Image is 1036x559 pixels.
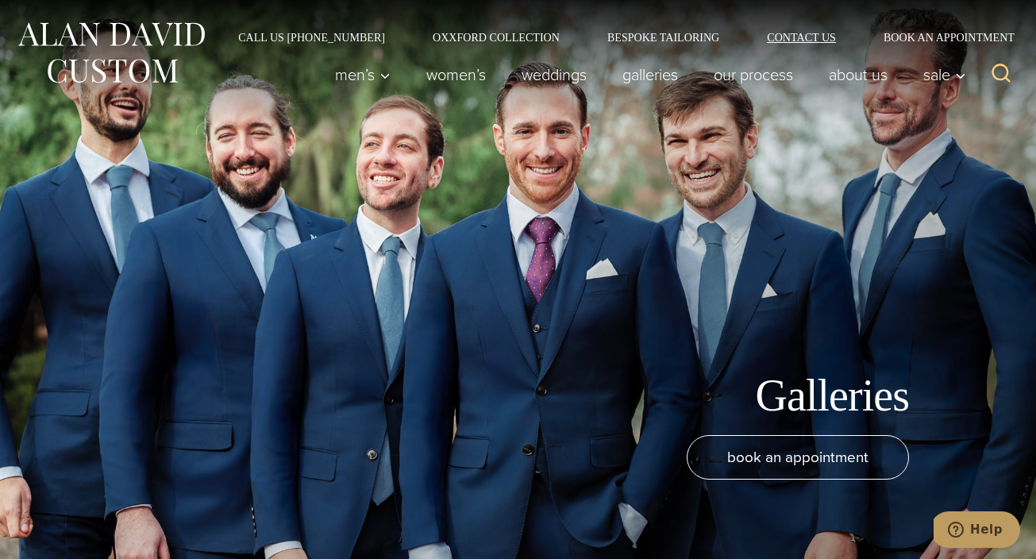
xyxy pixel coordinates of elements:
a: weddings [504,59,605,91]
iframe: Opens a widget where you can chat to one of our agents [934,511,1020,551]
span: book an appointment [727,445,868,468]
a: About Us [811,59,906,91]
button: Sale sub menu toggle [906,59,975,91]
a: book an appointment [687,435,909,480]
a: Galleries [605,59,696,91]
a: Contact Us [743,32,860,43]
button: Men’s sub menu toggle [318,59,409,91]
a: Call Us [PHONE_NUMBER] [214,32,409,43]
a: Our Process [696,59,811,91]
button: View Search Form [982,56,1020,94]
img: Alan David Custom [16,17,206,88]
nav: Secondary Navigation [214,32,1020,43]
h1: Galleries [756,369,910,422]
a: Bespoke Tailoring [583,32,743,43]
a: Women’s [409,59,504,91]
a: Book an Appointment [860,32,1020,43]
a: Oxxford Collection [409,32,583,43]
nav: Primary Navigation [318,59,975,91]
